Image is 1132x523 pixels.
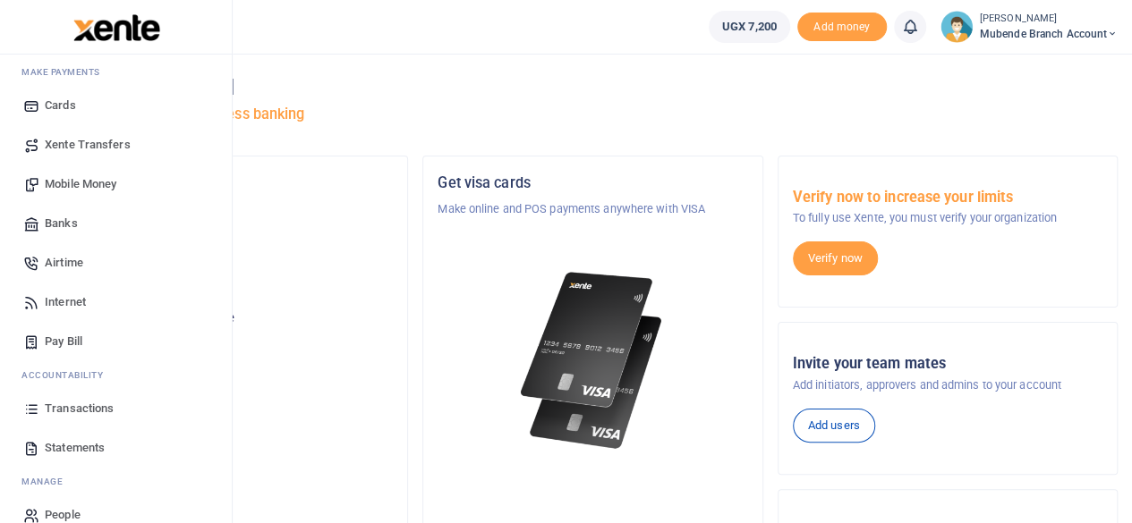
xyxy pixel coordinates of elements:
[83,243,393,261] h5: Account
[45,293,86,311] span: Internet
[793,241,878,275] a: Verify now
[45,136,131,154] span: Xente Transfers
[14,322,217,361] a: Pay Bill
[793,409,875,443] a: Add users
[797,13,887,42] span: Add money
[709,11,790,43] a: UGX 7,200
[45,439,105,457] span: Statements
[438,200,747,218] p: Make online and POS payments anywhere with VISA
[797,19,887,32] a: Add money
[14,283,217,322] a: Internet
[14,58,217,86] li: M
[83,200,393,218] p: Tugende Limited
[980,12,1118,27] small: [PERSON_NAME]
[83,309,393,327] p: Your current account balance
[793,355,1102,373] h5: Invite your team mates
[793,209,1102,227] p: To fully use Xente, you must verify your organization
[30,475,64,488] span: anage
[73,14,160,41] img: logo-large
[14,204,217,243] a: Banks
[45,400,114,418] span: Transactions
[45,175,116,193] span: Mobile Money
[515,261,670,460] img: xente-_physical_cards.png
[14,125,217,164] a: Xente Transfers
[30,65,100,79] span: ake Payments
[14,243,217,283] a: Airtime
[45,254,83,272] span: Airtime
[940,11,1118,43] a: profile-user [PERSON_NAME] Mubende Branch Account
[83,332,393,350] h5: UGX 7,200
[14,428,217,468] a: Statements
[14,86,217,125] a: Cards
[14,164,217,204] a: Mobile Money
[980,26,1118,42] span: Mubende Branch Account
[45,215,78,232] span: Banks
[793,189,1102,207] h5: Verify now to increase your limits
[14,468,217,495] li: M
[83,270,393,288] p: Mubende Branch Account
[35,368,103,382] span: countability
[438,174,747,192] h5: Get visa cards
[45,333,82,350] span: Pay Bill
[14,389,217,428] a: Transactions
[702,11,797,43] li: Wallet ballance
[940,11,973,43] img: profile-user
[722,18,777,36] span: UGX 7,200
[45,97,76,114] span: Cards
[793,376,1102,394] p: Add initiators, approvers and admins to your account
[797,13,887,42] li: Toup your wallet
[68,77,1118,97] h4: Hello [PERSON_NAME]
[14,361,217,389] li: Ac
[68,105,1118,123] h5: Welcome to better business banking
[83,174,393,192] h5: Organization
[72,20,160,33] a: logo-small logo-large logo-large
